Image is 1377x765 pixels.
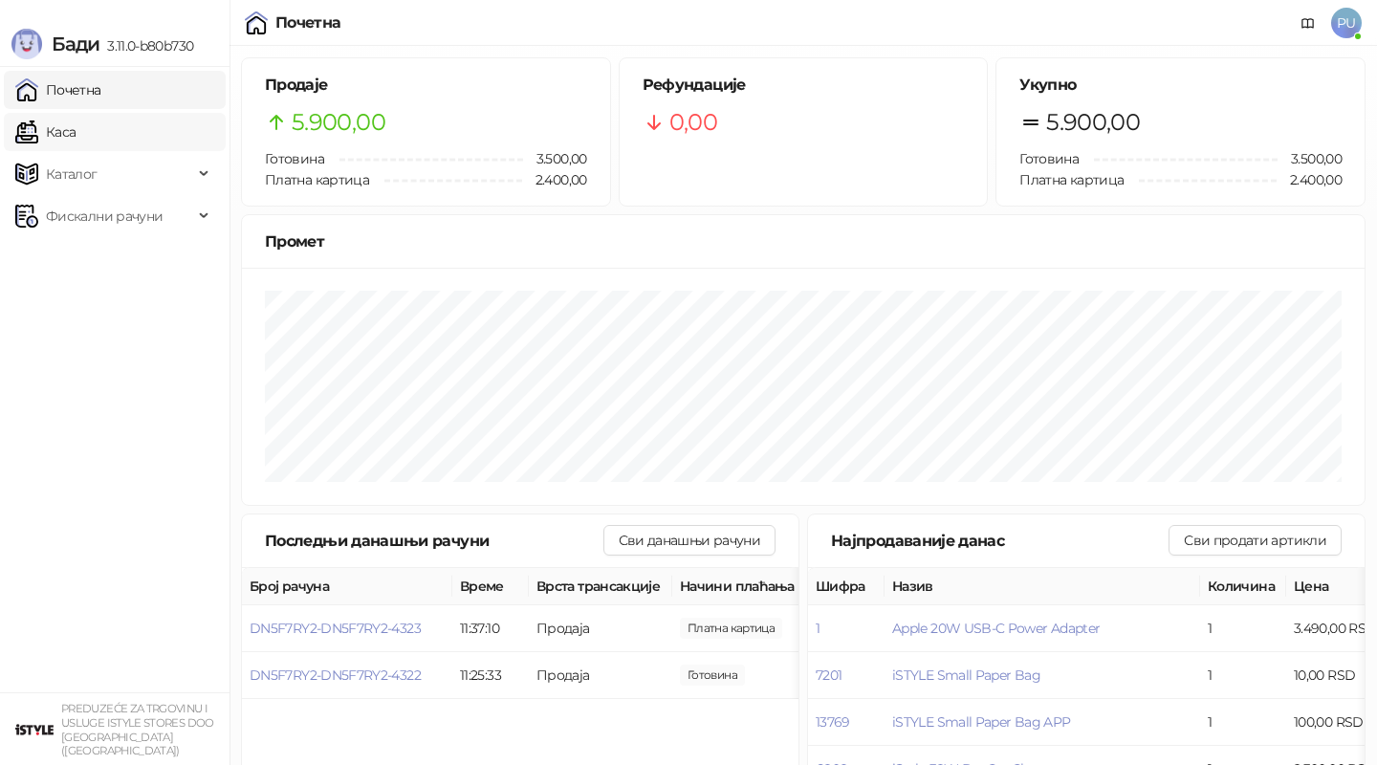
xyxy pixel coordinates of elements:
td: 11:25:33 [452,652,529,699]
button: 7201 [816,667,841,684]
td: 1 [1200,652,1286,699]
button: iSTYLE Small Paper Bag [892,667,1040,684]
img: 64x64-companyLogo-77b92cf4-9946-4f36-9751-bf7bb5fd2c7d.png [15,710,54,749]
td: 1 [1200,605,1286,652]
span: 2.400,00 [1277,169,1342,190]
h5: Укупно [1019,74,1342,97]
span: 3.500,00 [523,148,587,169]
button: DN5F7RY2-DN5F7RY2-4322 [250,667,421,684]
button: 13769 [816,713,850,731]
button: DN5F7RY2-DN5F7RY2-4323 [250,620,421,637]
th: Врста трансакције [529,568,672,605]
span: Бади [52,33,99,55]
span: Готовина [1019,150,1079,167]
a: Каса [15,113,76,151]
span: 3.500,00 [1278,148,1342,169]
button: Apple 20W USB-C Power Adapter [892,620,1100,637]
span: Каталог [46,155,98,193]
span: 0,00 [669,104,717,141]
th: Време [452,568,529,605]
span: 3.11.0-b80b730 [99,37,193,55]
span: Платна картица [265,171,369,188]
div: Најпродаваније данас [831,529,1169,553]
div: Промет [265,229,1342,253]
span: PU [1331,8,1362,38]
span: 5.900,00 [1046,104,1140,141]
img: Logo [11,29,42,59]
span: Платна картица [1019,171,1124,188]
a: Документација [1293,8,1323,38]
span: Фискални рачуни [46,197,163,235]
span: 2.400,00 [680,618,782,639]
span: 2.400,00 [522,169,587,190]
button: Сви данашњи рачуни [603,525,776,556]
div: Последњи данашњи рачуни [265,529,603,553]
h5: Продаје [265,74,587,97]
button: iSTYLE Small Paper Bag APP [892,713,1070,731]
h5: Рефундације [643,74,965,97]
span: 5.900,00 [292,104,385,141]
th: Шифра [808,568,885,605]
td: 11:37:10 [452,605,529,652]
td: 1 [1200,699,1286,746]
button: 1 [816,620,820,637]
th: Количина [1200,568,1286,605]
th: Начини плаћања [672,568,863,605]
th: Број рачуна [242,568,452,605]
div: Почетна [275,15,341,31]
a: Почетна [15,71,101,109]
span: Готовина [265,150,324,167]
small: PREDUZEĆE ZA TRGOVINU I USLUGE ISTYLE STORES DOO [GEOGRAPHIC_DATA] ([GEOGRAPHIC_DATA]) [61,702,214,757]
button: Сви продати артикли [1169,525,1342,556]
td: Продаја [529,605,672,652]
td: Продаја [529,652,672,699]
th: Назив [885,568,1200,605]
span: 3.500,00 [680,665,745,686]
